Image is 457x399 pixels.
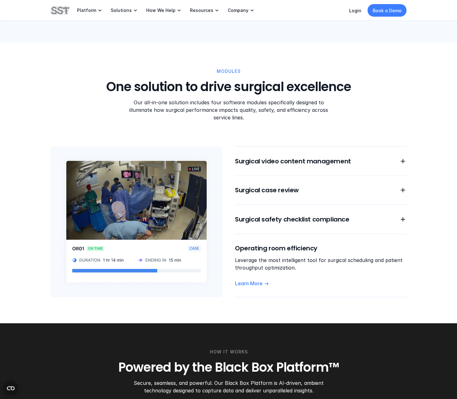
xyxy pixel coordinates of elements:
p: Company [228,8,248,13]
a: Login [349,8,361,13]
p: HOW IT WORKS [209,348,248,355]
img: Image of a surgery taking place [51,146,222,297]
h6: Surgical case review [235,186,392,194]
h3: Powered by the Black Box Platform™ [51,359,407,375]
p: Resources [190,8,213,13]
button: Open CMP widget [3,381,18,396]
img: SST logo [51,5,70,16]
p: Secure, seamless, and powerful. Our Black Box Platform is AI-driven, ambient technology designed ... [122,379,335,394]
h6: Surgical video content management [235,157,392,166]
p: Learn More [235,280,263,287]
p: Solutions [111,8,132,13]
a: Learn More [235,280,407,287]
p: MODULES [217,68,241,75]
a: Book a Demo [368,4,407,17]
p: Leverage the most intelligent tool for surgical scheduling and patient throughput optimization. [235,256,407,271]
h3: One solution to drive surgical excellence [51,79,407,95]
p: Book a Demo [373,7,402,14]
h6: Operating room efficiency [235,244,407,253]
h6: Surgical safety checklist compliance [235,215,392,224]
p: Our all-in-one solution includes four software modules specifically designed to illuminate how su... [122,99,335,121]
p: Platform [77,8,96,13]
p: How We Help [146,8,176,13]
